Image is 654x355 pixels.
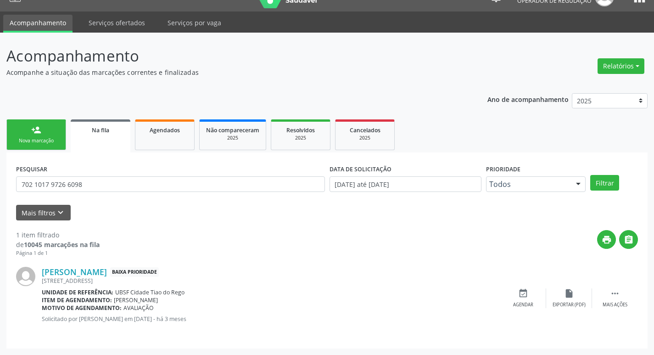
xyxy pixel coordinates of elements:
[42,288,113,296] b: Unidade de referência:
[278,135,324,141] div: 2025
[206,135,259,141] div: 2025
[603,302,627,308] div: Mais ações
[350,126,380,134] span: Cancelados
[42,277,500,285] div: [STREET_ADDRESS]
[6,45,455,68] p: Acompanhamento
[6,68,455,77] p: Acompanhe a situação das marcações correntes e finalizadas
[602,235,612,245] i: print
[590,175,619,191] button: Filtrar
[486,162,520,176] label: Prioridade
[518,288,528,299] i: event_available
[42,304,122,312] b: Motivo de agendamento:
[13,137,59,144] div: Nova marcação
[16,230,100,240] div: 1 item filtrado
[92,126,109,134] span: Na fila
[3,15,73,33] a: Acompanhamento
[42,315,500,323] p: Solicitado por [PERSON_NAME] em [DATE] - há 3 meses
[206,126,259,134] span: Não compareceram
[598,58,644,74] button: Relatórios
[16,267,35,286] img: img
[115,288,184,296] span: UBSF Cidade Tiao do Rego
[110,267,159,277] span: Baixa Prioridade
[42,267,107,277] a: [PERSON_NAME]
[513,302,533,308] div: Agendar
[16,205,71,221] button: Mais filtroskeyboard_arrow_down
[553,302,586,308] div: Exportar (PDF)
[597,230,616,249] button: print
[564,288,574,299] i: insert_drive_file
[56,208,66,218] i: keyboard_arrow_down
[114,296,158,304] span: [PERSON_NAME]
[487,93,569,105] p: Ano de acompanhamento
[624,235,634,245] i: 
[330,176,481,192] input: Selecione um intervalo
[16,162,47,176] label: PESQUISAR
[31,125,41,135] div: person_add
[610,288,620,299] i: 
[82,15,151,31] a: Serviços ofertados
[16,240,100,249] div: de
[24,240,100,249] strong: 10045 marcações na fila
[489,180,567,189] span: Todos
[16,176,325,192] input: Nome, CNS
[42,296,112,304] b: Item de agendamento:
[16,249,100,257] div: Página 1 de 1
[123,304,154,312] span: AVALIAÇÃO
[150,126,180,134] span: Agendados
[286,126,315,134] span: Resolvidos
[342,135,388,141] div: 2025
[619,230,638,249] button: 
[330,162,391,176] label: DATA DE SOLICITAÇÃO
[161,15,228,31] a: Serviços por vaga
